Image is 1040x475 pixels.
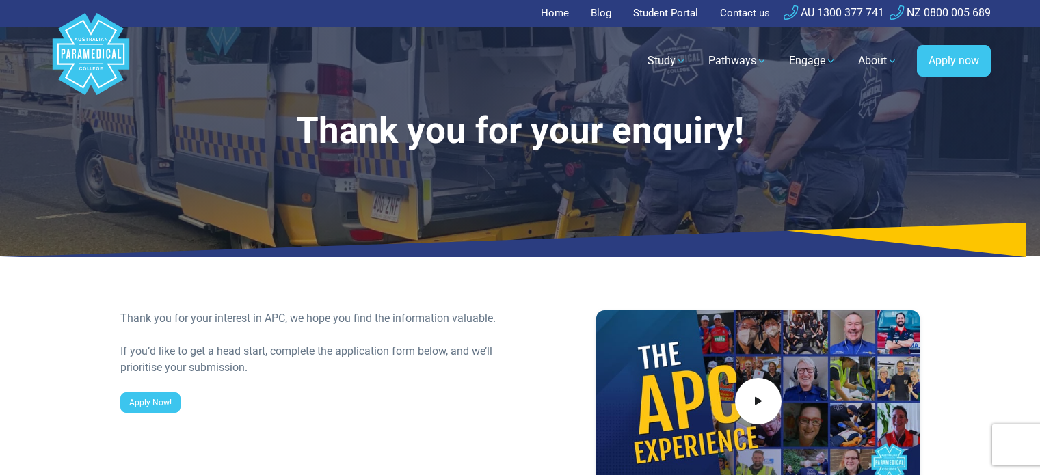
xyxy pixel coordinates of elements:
[890,6,991,19] a: NZ 0800 005 689
[120,310,512,327] div: Thank you for your interest in APC, we hope you find the information valuable.
[120,392,181,413] a: Apply Now!
[120,343,512,376] div: If you’d like to get a head start, complete the application form below, and we’ll prioritise your...
[50,27,132,96] a: Australian Paramedical College
[120,109,920,152] h1: Thank you for your enquiry!
[850,42,906,80] a: About
[917,45,991,77] a: Apply now
[700,42,775,80] a: Pathways
[784,6,884,19] a: AU 1300 377 741
[639,42,695,80] a: Study
[781,42,844,80] a: Engage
